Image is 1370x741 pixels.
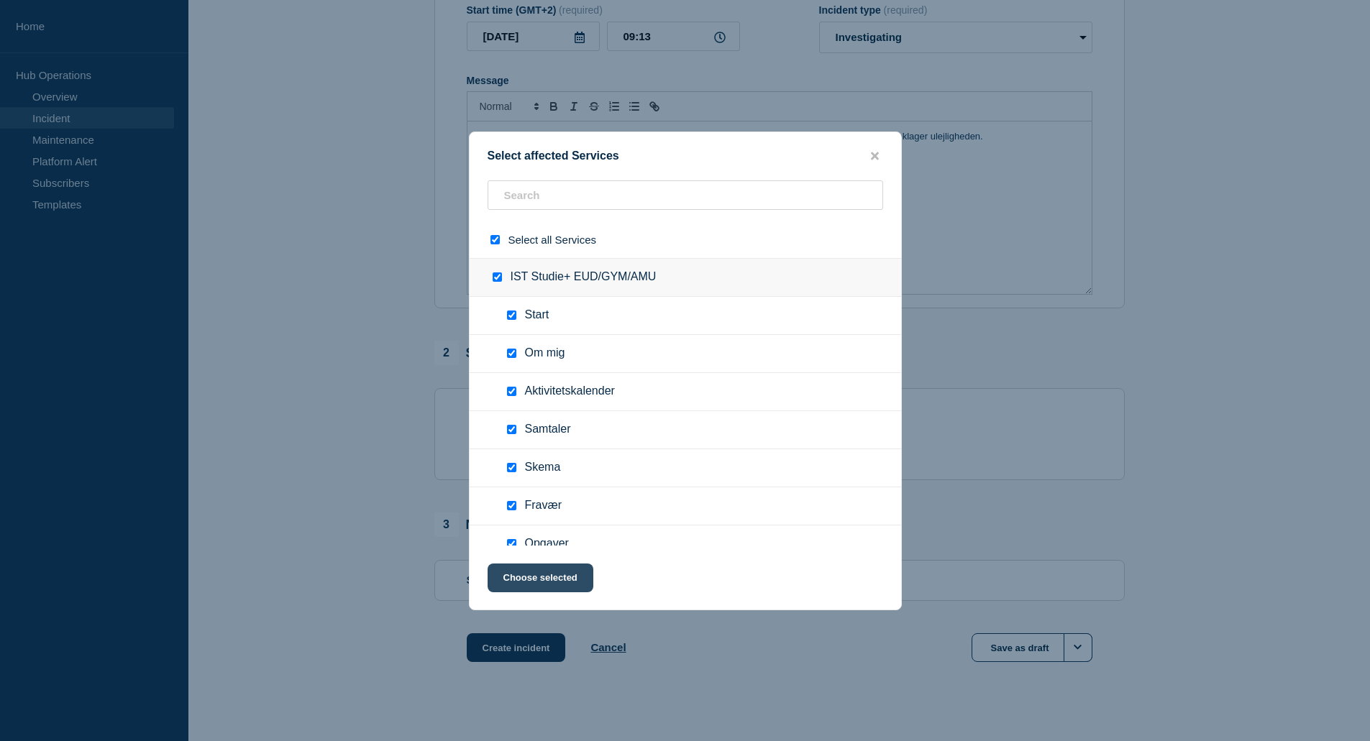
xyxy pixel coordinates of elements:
[525,346,565,361] span: Om mig
[488,180,883,210] input: Search
[508,234,597,246] span: Select all Services
[525,423,571,437] span: Samtaler
[525,537,569,551] span: Opgaver
[507,539,516,548] input: Opgaver checkbox
[507,387,516,396] input: Aktivitetskalender checkbox
[507,463,516,472] input: Skema checkbox
[470,258,901,297] div: IST Studie+ EUD/GYM/AMU
[507,501,516,510] input: Fravær checkbox
[493,272,502,282] input: IST Studie+ EUD/GYM/AMU checkbox
[525,499,562,513] span: Fravær
[490,235,500,244] input: select all checkbox
[507,310,516,320] input: Start checkbox
[507,349,516,358] input: Om mig checkbox
[867,149,883,163] button: close button
[507,425,516,434] input: Samtaler checkbox
[525,385,615,399] span: Aktivitetskalender
[470,149,901,163] div: Select affected Services
[488,563,593,592] button: Choose selected
[525,461,561,475] span: Skema
[525,308,549,323] span: Start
